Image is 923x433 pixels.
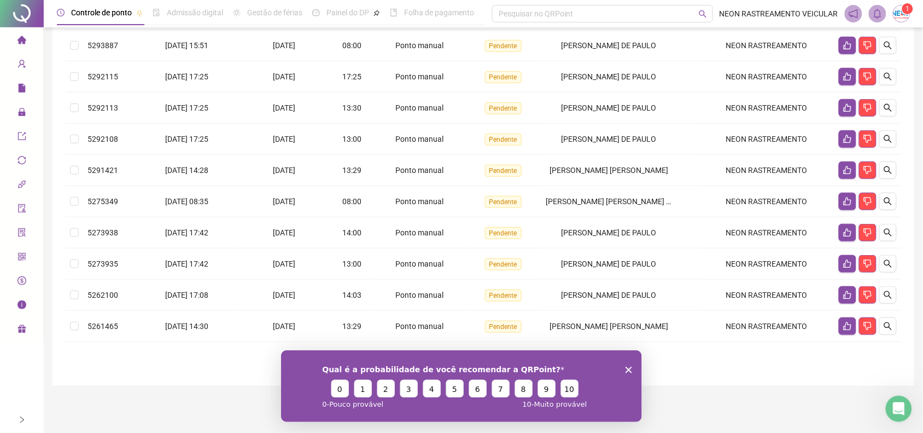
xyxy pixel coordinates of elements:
[863,72,872,81] span: dislike
[87,166,118,175] span: 5291421
[546,197,725,206] span: [PERSON_NAME] [PERSON_NAME] [PERSON_NAME]
[395,41,443,50] span: Ponto manual
[165,135,208,143] span: [DATE] 17:25
[395,197,443,206] span: Ponto manual
[17,320,26,342] span: gift
[342,166,361,175] span: 13:29
[893,5,910,22] img: 70121
[485,134,522,146] span: Pendente
[44,395,923,433] footer: QRPoint © 2025 - 2.90.5 -
[884,259,892,268] span: search
[485,321,522,333] span: Pendente
[87,259,118,268] span: 5273935
[884,41,892,50] span: search
[273,103,295,112] span: [DATE]
[884,103,892,112] span: search
[562,228,657,237] span: [PERSON_NAME] DE PAULO
[906,5,909,13] span: 1
[863,166,872,175] span: dislike
[17,199,26,221] span: audit
[247,8,302,17] span: Gestão de férias
[699,280,834,311] td: NEON RASTREAMENTO
[843,291,852,299] span: like
[87,322,118,331] span: 5261465
[886,396,912,422] iframe: Intercom live chat
[843,41,852,50] span: like
[273,166,295,175] span: [DATE]
[273,291,295,299] span: [DATE]
[699,10,707,18] span: search
[562,72,657,81] span: [PERSON_NAME] DE PAULO
[273,228,295,237] span: [DATE]
[843,197,852,206] span: like
[884,322,892,331] span: search
[342,259,361,268] span: 13:00
[485,40,522,52] span: Pendente
[395,291,443,299] span: Ponto manual
[863,197,872,206] span: dislike
[849,9,858,19] span: notification
[699,61,834,93] td: NEON RASTREAMENTO
[57,9,65,16] span: clock-circle
[863,322,872,331] span: dislike
[165,197,208,206] span: [DATE] 08:35
[326,8,369,17] span: Painel do DP
[843,103,852,112] span: like
[136,10,143,16] span: pushpin
[342,135,361,143] span: 13:00
[165,103,208,112] span: [DATE] 17:25
[87,135,118,143] span: 5292108
[17,55,26,77] span: user-add
[843,259,852,268] span: like
[562,135,657,143] span: [PERSON_NAME] DE PAULO
[273,259,295,268] span: [DATE]
[884,135,892,143] span: search
[485,258,522,270] span: Pendente
[562,41,657,50] span: [PERSON_NAME] DE PAULO
[342,72,361,81] span: 17:25
[863,103,872,112] span: dislike
[699,186,834,217] td: NEON RASTREAMENTO
[699,155,834,186] td: NEON RASTREAMENTO
[485,71,522,83] span: Pendente
[843,72,852,81] span: like
[699,249,834,280] td: NEON RASTREAMENTO
[404,8,474,17] span: Folha de pagamento
[165,259,208,268] span: [DATE] 17:42
[562,291,657,299] span: [PERSON_NAME] DE PAULO
[312,9,320,16] span: dashboard
[843,322,852,331] span: like
[165,72,208,81] span: [DATE] 17:25
[373,10,380,16] span: pushpin
[165,166,208,175] span: [DATE] 14:28
[884,72,892,81] span: search
[699,311,834,342] td: NEON RASTREAMENTO
[863,135,872,143] span: dislike
[18,416,26,424] span: right
[485,290,522,302] span: Pendente
[562,103,657,112] span: [PERSON_NAME] DE PAULO
[87,72,118,81] span: 5292115
[342,41,361,50] span: 08:00
[884,291,892,299] span: search
[87,103,118,112] span: 5292113
[699,124,834,155] td: NEON RASTREAMENTO
[17,296,26,317] span: info-circle
[17,151,26,173] span: sync
[153,9,160,16] span: file-done
[17,103,26,125] span: lock
[395,135,443,143] span: Ponto manual
[273,41,295,50] span: [DATE]
[550,322,668,331] span: [PERSON_NAME] [PERSON_NAME]
[863,41,872,50] span: dislike
[390,9,398,16] span: book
